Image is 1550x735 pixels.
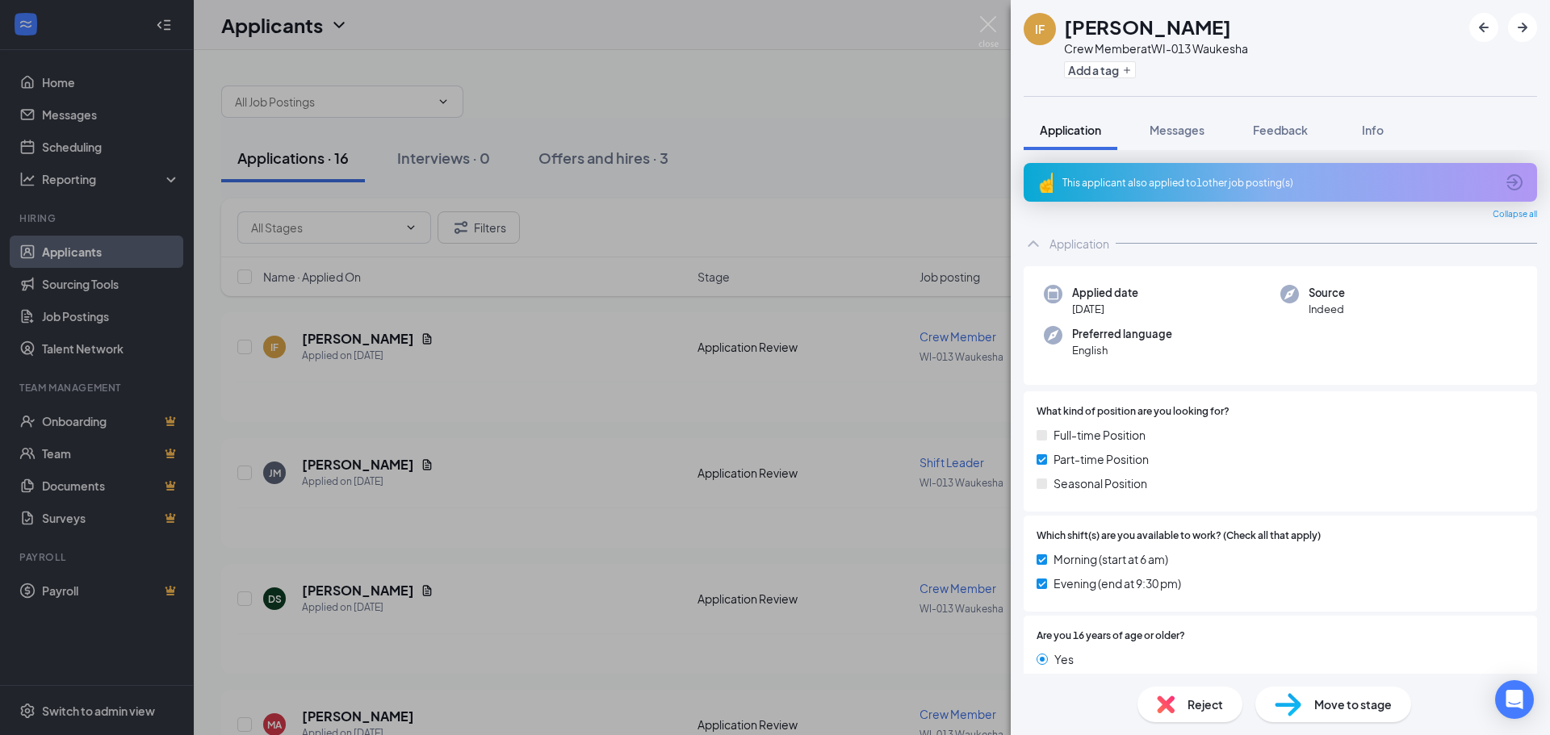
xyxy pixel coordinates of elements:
span: Feedback [1253,123,1308,137]
span: Preferred language [1072,326,1172,342]
h1: [PERSON_NAME] [1064,13,1231,40]
span: Are you 16 years of age or older? [1037,629,1185,644]
span: Which shift(s) are you available to work? (Check all that apply) [1037,528,1321,544]
svg: Plus [1122,65,1132,75]
span: Messages [1150,123,1204,137]
span: Source [1309,285,1345,301]
svg: ArrowRight [1513,18,1532,37]
span: Move to stage [1314,695,1392,713]
span: Yes [1054,650,1074,668]
span: Evening (end at 9:30 pm) [1054,574,1181,592]
span: What kind of position are you looking for? [1037,404,1230,420]
span: English [1072,342,1172,358]
span: Collapse all [1493,208,1537,221]
div: Open Intercom Messenger [1495,680,1534,719]
svg: ChevronUp [1024,234,1043,253]
span: Application [1040,123,1101,137]
span: Morning (start at 6 am) [1054,550,1168,568]
span: Applied date [1072,285,1138,301]
svg: ArrowLeftNew [1474,18,1493,37]
span: Full-time Position [1054,426,1146,444]
div: This applicant also applied to 1 other job posting(s) [1062,176,1495,190]
span: Part-time Position [1054,450,1149,468]
button: ArrowRight [1508,13,1537,42]
span: Indeed [1309,301,1345,317]
div: Crew Member at WI-013 Waukesha [1064,40,1248,56]
button: ArrowLeftNew [1469,13,1498,42]
button: PlusAdd a tag [1064,61,1136,78]
div: IF [1035,21,1045,37]
span: [DATE] [1072,301,1138,317]
span: Seasonal Position [1054,474,1147,492]
span: Reject [1188,695,1223,713]
div: Application [1049,236,1109,252]
svg: ArrowCircle [1505,173,1524,192]
span: Info [1362,123,1384,137]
